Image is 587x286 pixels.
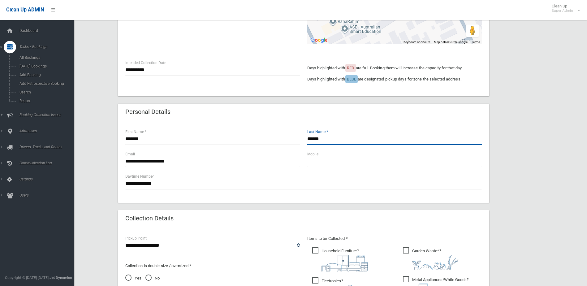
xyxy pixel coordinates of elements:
[18,73,74,77] span: Add Booking
[309,36,329,44] a: Open this area in Google Maps (opens a new window)
[125,275,141,282] span: Yes
[403,247,459,270] span: Garden Waste*
[412,255,459,270] img: 4fd8a5c772b2c999c83690221e5242e0.png
[347,66,354,70] span: RED
[312,247,368,271] span: Household Furniture
[471,40,480,44] a: Terms (opens in new tab)
[322,255,368,271] img: aa9efdbe659d29b613fca23ba79d85cb.png
[18,28,79,33] span: Dashboard
[18,81,74,86] span: Add Retrospective Booking
[18,129,79,133] span: Addresses
[18,90,74,94] span: Search
[307,76,482,83] p: Days highlighted with are designated pickup days for zone the selected address.
[18,177,79,181] span: Settings
[347,77,356,81] span: BLUE
[412,249,459,270] i: ?
[18,193,79,197] span: Users
[549,4,579,13] span: Clean Up
[18,55,74,60] span: All Bookings
[6,7,44,13] span: Clean Up ADMIN
[18,145,79,149] span: Drivers, Trucks and Routes
[18,99,74,103] span: Report
[466,24,479,37] button: Drag Pegman onto the map to open Street View
[552,8,573,13] small: Super Admin
[145,275,160,282] span: No
[434,40,468,44] span: Map data ©2025 Google
[118,106,178,118] header: Personal Details
[18,113,79,117] span: Booking Collection Issues
[125,262,300,270] p: Collection is double size / oversized *
[18,161,79,165] span: Communication Log
[404,40,430,44] button: Keyboard shortcuts
[5,275,49,280] span: Copyright © [DATE]-[DATE]
[118,212,181,224] header: Collection Details
[307,64,482,72] p: Days highlighted with are full. Booking them will increase the capacity for that day.
[50,275,72,280] strong: Jet Dynamics
[322,249,368,271] i: ?
[18,45,79,49] span: Tasks / Bookings
[307,235,482,242] p: Items to be Collected *
[18,64,74,68] span: [DATE] Bookings
[309,36,329,44] img: Google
